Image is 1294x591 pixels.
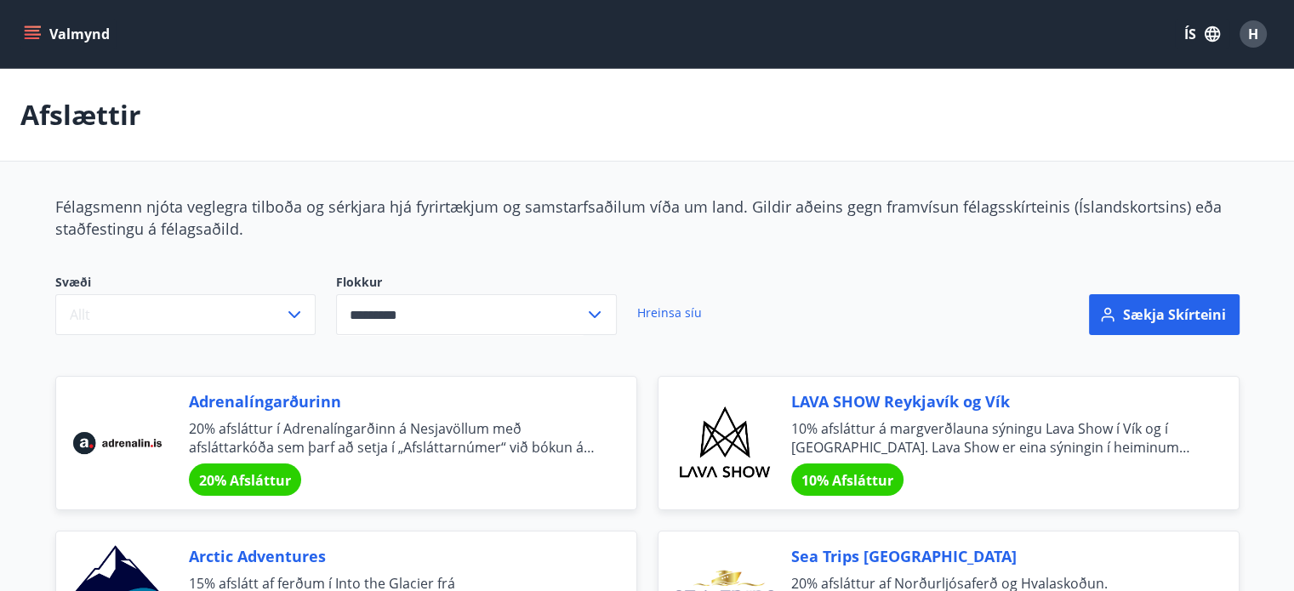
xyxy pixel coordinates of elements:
span: Allt [70,305,90,324]
span: Svæði [55,274,316,294]
span: 10% afsláttur á margverðlauna sýningu Lava Show í Vík og í [GEOGRAPHIC_DATA]. Lava Show er eina s... [791,419,1198,457]
label: Flokkur [336,274,617,291]
button: ÍS [1175,19,1229,49]
span: LAVA SHOW Reykjavík og Vík [791,390,1198,412]
a: Hreinsa síu [637,294,702,332]
span: Arctic Adventures [189,545,596,567]
span: 10% Afsláttur [801,471,893,490]
span: Félagsmenn njóta veglegra tilboða og sérkjara hjá fyrirtækjum og samstarfsaðilum víða um land. Gi... [55,196,1222,239]
span: Sea Trips [GEOGRAPHIC_DATA] [791,545,1198,567]
span: 20% afsláttur í Adrenalíngarðinn á Nesjavöllum með afsláttarkóða sem þarf að setja í „Afsláttarnú... [189,419,596,457]
span: H [1248,25,1258,43]
p: Afslættir [20,96,141,134]
button: H [1233,14,1274,54]
button: Allt [55,294,316,335]
span: Adrenalíngarðurinn [189,390,596,412]
span: 20% Afsláttur [199,471,291,490]
button: menu [20,19,117,49]
button: Sækja skírteini [1089,294,1240,335]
